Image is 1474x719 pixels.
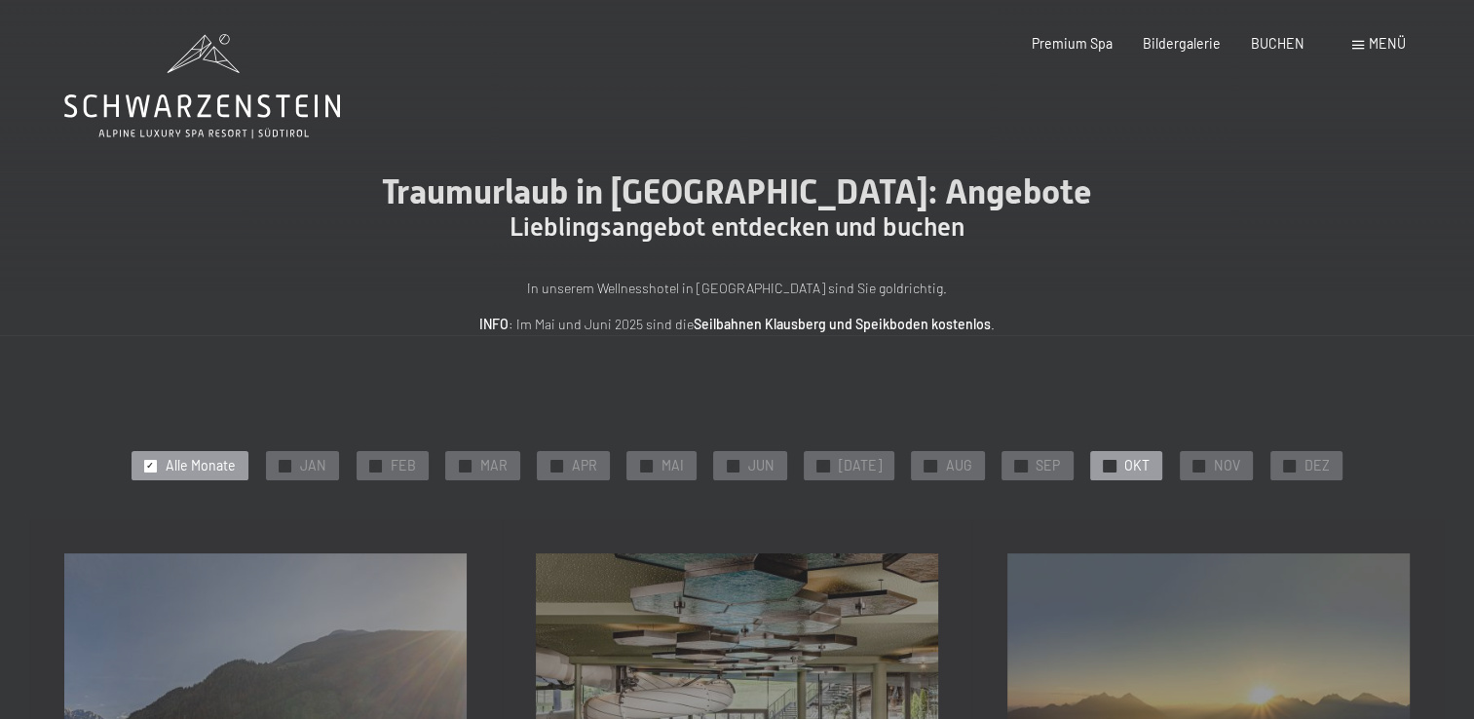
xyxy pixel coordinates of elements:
span: [DATE] [838,456,881,475]
span: APR [572,456,597,475]
a: Premium Spa [1032,35,1113,52]
span: ✓ [1286,460,1294,472]
span: Alle Monate [166,456,236,475]
span: ✓ [642,460,650,472]
span: SEP [1036,456,1060,475]
p: : Im Mai und Juni 2025 sind die . [309,314,1166,336]
span: ✓ [1106,460,1114,472]
span: ✓ [461,460,469,472]
span: MAR [480,456,508,475]
span: ✓ [552,460,560,472]
span: JAN [300,456,326,475]
strong: INFO [479,316,509,332]
span: Menü [1369,35,1406,52]
span: ✓ [146,460,154,472]
span: ✓ [1017,460,1025,472]
span: AUG [945,456,971,475]
span: ✓ [281,460,288,472]
span: ✓ [1195,460,1203,472]
strong: Seilbahnen Klausberg und Speikboden kostenlos [694,316,991,332]
span: ✓ [819,460,827,472]
span: MAI [661,456,684,475]
span: DEZ [1304,456,1330,475]
span: ✓ [926,460,934,472]
span: OKT [1124,456,1150,475]
span: Einwilligung Marketing* [548,405,709,425]
span: JUN [747,456,774,475]
span: ✓ [729,460,737,472]
span: FEB [391,456,416,475]
span: Traumurlaub in [GEOGRAPHIC_DATA]: Angebote [382,171,1092,211]
span: ✓ [371,460,379,472]
span: NOV [1214,456,1240,475]
a: Bildergalerie [1143,35,1221,52]
a: BUCHEN [1251,35,1304,52]
span: Lieblingsangebot entdecken und buchen [510,212,964,242]
p: In unserem Wellnesshotel in [GEOGRAPHIC_DATA] sind Sie goldrichtig. [309,278,1166,300]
